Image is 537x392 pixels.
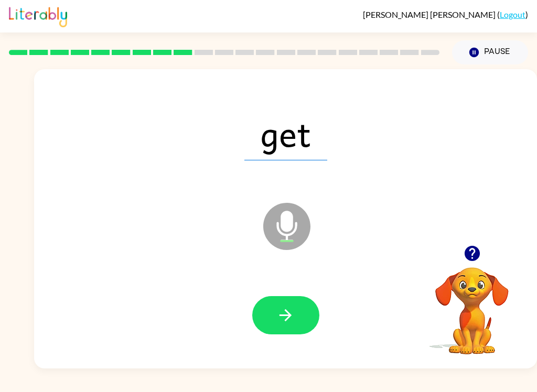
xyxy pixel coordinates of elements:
a: Logout [500,9,525,19]
span: get [244,106,327,160]
img: Literably [9,4,67,27]
div: ( ) [363,9,528,19]
span: [PERSON_NAME] [PERSON_NAME] [363,9,497,19]
button: Pause [452,40,528,64]
video: Your browser must support playing .mp4 files to use Literably. Please try using another browser. [420,251,524,356]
